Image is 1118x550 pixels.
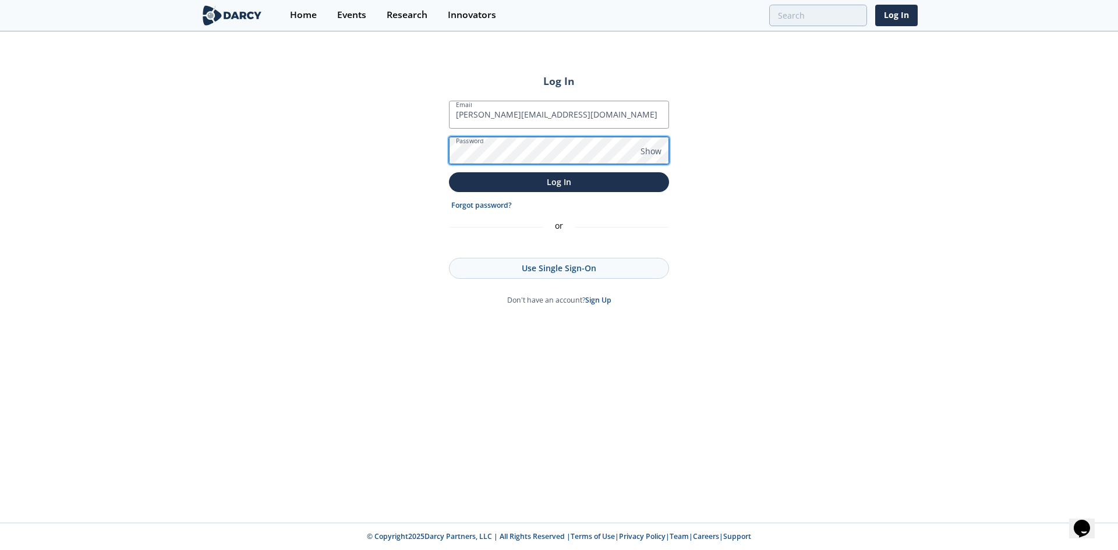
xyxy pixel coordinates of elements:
[585,295,611,305] a: Sign Up
[200,5,264,26] img: logo-wide.svg
[449,73,669,88] h2: Log In
[619,531,666,541] a: Privacy Policy
[723,531,751,541] a: Support
[290,10,317,20] div: Home
[337,10,366,20] div: Events
[449,258,669,278] a: Use Single Sign-On
[457,176,661,188] p: Log In
[451,200,512,211] a: Forgot password?
[543,219,575,232] div: or
[456,136,484,146] label: Password
[571,531,615,541] a: Terms of Use
[448,10,496,20] div: Innovators
[507,295,611,306] p: Don't have an account?
[875,5,918,26] a: Log In
[641,145,661,157] span: Show
[693,531,719,541] a: Careers
[449,172,669,191] button: Log In
[458,262,660,274] p: Use Single Sign-On
[128,531,990,542] p: © Copyright 2025 Darcy Partners, LLC | All Rights Reserved | | | | |
[456,100,472,109] label: Email
[1069,503,1106,538] iframe: chat widget
[670,531,689,541] a: Team
[769,5,867,26] input: Advanced Search
[387,10,427,20] div: Research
